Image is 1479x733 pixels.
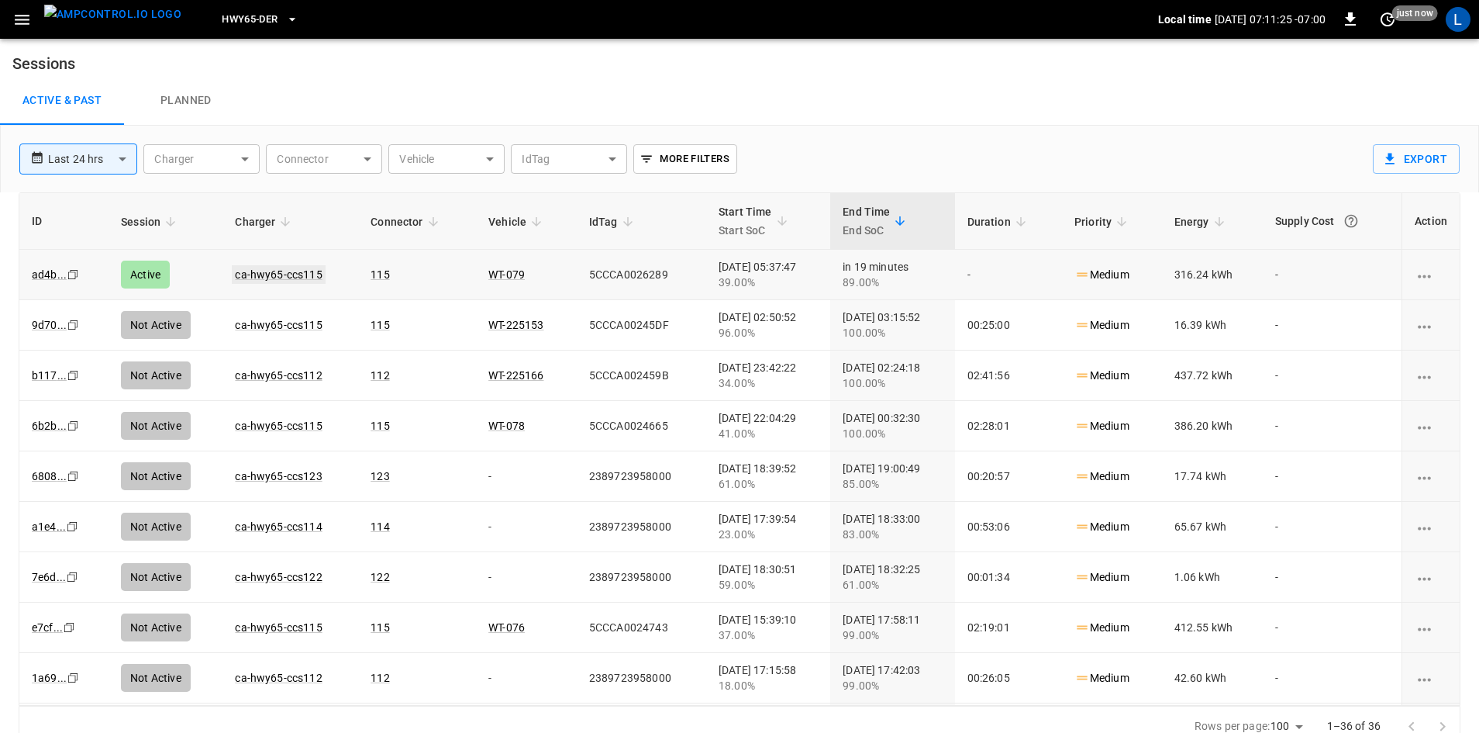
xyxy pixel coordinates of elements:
[1263,502,1401,552] td: -
[719,410,818,441] div: [DATE] 22:04:29
[1162,552,1263,603] td: 1.06 kWh
[32,520,66,533] a: a1e4...
[843,309,942,341] div: [DATE] 03:15:52
[66,266,81,283] div: copy
[1415,670,1447,686] div: charging session options
[843,202,890,240] div: End Time
[719,221,772,240] p: Start SoC
[1263,552,1401,603] td: -
[843,375,942,391] div: 100.00%
[121,213,181,231] span: Session
[121,664,191,692] div: Not Active
[235,319,322,331] a: ca-hwy65-ccs115
[1263,351,1401,401] td: -
[32,470,67,482] a: 6808...
[843,612,942,643] div: [DATE] 17:58:11
[1158,12,1212,27] p: Local time
[371,268,389,281] a: 115
[843,275,942,290] div: 89.00%
[371,470,389,482] a: 123
[843,259,942,290] div: in 19 minutes
[1263,603,1401,653] td: -
[843,360,942,391] div: [DATE] 02:24:18
[476,552,577,603] td: -
[371,213,443,231] span: Connector
[577,653,706,704] td: 2389723958000
[1415,317,1447,333] div: charging session options
[719,678,818,693] div: 18.00%
[955,603,1062,653] td: 02:19:01
[719,662,818,693] div: [DATE] 17:15:58
[843,662,942,693] div: [DATE] 17:42:03
[32,621,63,634] a: e7cf...
[1162,653,1263,704] td: 42.60 kWh
[843,562,942,593] div: [DATE] 18:32:25
[719,628,818,643] div: 37.00%
[843,426,942,441] div: 100.00%
[1162,603,1263,653] td: 412.55 kWh
[476,502,577,552] td: -
[1074,418,1129,434] p: Medium
[577,603,706,653] td: 5CCCA0024743
[1074,368,1129,384] p: Medium
[589,213,638,231] span: IdTag
[1373,144,1460,174] button: Export
[633,144,736,174] button: More Filters
[719,527,818,542] div: 23.00%
[577,401,706,451] td: 5CCCA0024665
[1074,519,1129,535] p: Medium
[719,309,818,341] div: [DATE] 02:50:52
[967,213,1031,231] span: Duration
[66,468,81,485] div: copy
[1074,468,1129,485] p: Medium
[65,569,81,586] div: copy
[1415,368,1447,383] div: charging session options
[719,511,818,542] div: [DATE] 17:39:54
[577,552,706,603] td: 2389723958000
[488,268,525,281] a: WT-079
[476,653,577,704] td: -
[1074,620,1129,636] p: Medium
[66,417,81,434] div: copy
[719,476,818,492] div: 61.00%
[1263,401,1401,451] td: -
[1446,7,1470,32] div: profile-icon
[1263,250,1401,300] td: -
[121,563,191,591] div: Not Active
[121,614,191,641] div: Not Active
[32,672,67,684] a: 1a69...
[235,520,322,533] a: ca-hwy65-ccs114
[371,420,389,432] a: 115
[955,300,1062,351] td: 00:25:00
[235,621,322,634] a: ca-hwy65-ccs115
[843,461,942,492] div: [DATE] 19:00:49
[124,76,248,126] a: Planned
[719,360,818,391] div: [DATE] 23:42:22
[222,11,278,29] span: HWY65-DER
[121,412,191,440] div: Not Active
[121,361,191,389] div: Not Active
[843,202,910,240] span: End TimeEnd SoC
[577,351,706,401] td: 5CCCA002459B
[1215,12,1326,27] p: [DATE] 07:11:25 -07:00
[719,577,818,593] div: 59.00%
[1162,451,1263,502] td: 17.74 kWh
[1392,5,1438,21] span: just now
[955,502,1062,552] td: 00:53:06
[48,144,137,174] div: Last 24 hrs
[66,316,81,334] div: copy
[121,513,191,541] div: Not Active
[371,369,389,382] a: 112
[371,672,389,684] a: 112
[955,351,1062,401] td: 02:41:56
[1174,213,1229,231] span: Energy
[577,451,706,502] td: 2389723958000
[121,261,170,289] div: Active
[719,325,818,341] div: 96.00%
[488,621,525,634] a: WT-076
[1337,207,1365,235] button: The cost of your charging session based on your supply rates
[1375,7,1400,32] button: set refresh interval
[235,571,322,583] a: ca-hwy65-ccs122
[371,520,389,533] a: 114
[65,518,81,535] div: copy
